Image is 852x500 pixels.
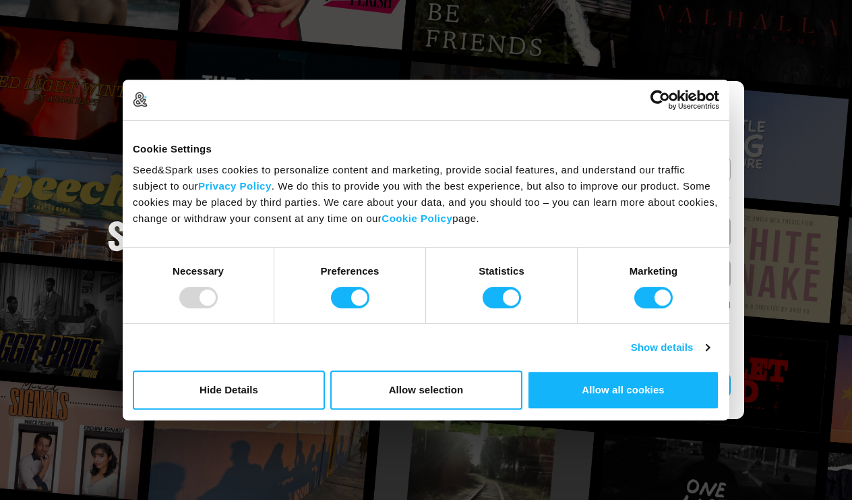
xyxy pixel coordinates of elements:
button: Allow selection [330,370,522,410]
a: Cookie Policy [382,213,452,224]
img: logo [133,92,148,107]
strong: Preferences [321,265,379,277]
a: Privacy Policy [198,180,272,192]
button: Hide Details [133,370,325,410]
img: Seed&Spark Logo [108,221,302,251]
a: Show details [631,339,709,356]
div: Cookie Settings [133,141,719,157]
a: Usercentrics Cookiebot - opens in a new window [601,90,719,110]
strong: Necessary [173,265,224,277]
div: Seed&Spark uses cookies to personalize content and marketing, provide social features, and unders... [133,162,719,227]
button: Allow all cookies [527,370,719,410]
a: Seed&Spark Homepage [108,221,302,278]
strong: Marketing [630,265,678,277]
strong: Statistics [479,265,524,277]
